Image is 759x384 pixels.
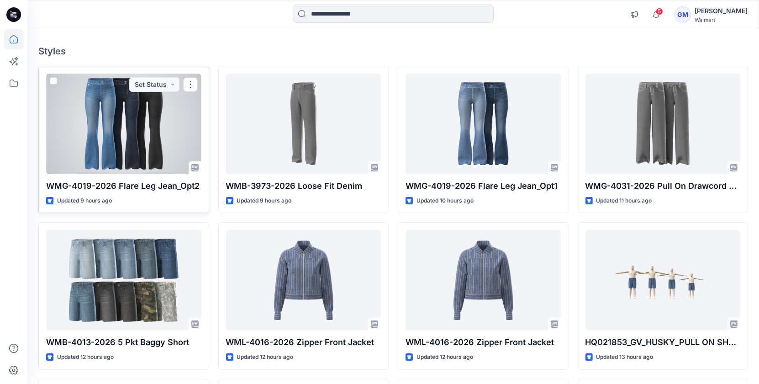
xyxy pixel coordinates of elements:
div: [PERSON_NAME] [695,5,748,16]
div: GM [675,6,691,23]
span: 5 [656,8,663,15]
a: HQ021853_GV_HUSKY_PULL ON SHORT [585,230,741,331]
p: Updated 11 hours ago [596,196,652,206]
p: WMB-3973-2026 Loose Fit Denim [226,180,381,192]
a: WML-4016-2026 Zipper Front Jacket [406,230,561,331]
p: WMB-4013-2026 5 Pkt Baggy Short [46,336,201,349]
p: WMG-4019-2026 Flare Leg Jean_Opt2 [46,180,201,192]
p: HQ021853_GV_HUSKY_PULL ON SHORT [585,336,741,349]
a: WMB-4013-2026 5 Pkt Baggy Short [46,230,201,331]
p: WML-4016-2026 Zipper Front Jacket [406,336,561,349]
a: WMB-3973-2026 Loose Fit Denim [226,74,381,174]
p: Updated 12 hours ago [57,352,114,362]
h4: Styles [38,46,748,57]
p: Updated 12 hours ago [237,352,294,362]
p: Updated 12 hours ago [416,352,473,362]
p: WMG-4031-2026 Pull On Drawcord Wide Leg_Opt3 [585,180,741,192]
a: WMG-4019-2026 Flare Leg Jean_Opt1 [406,74,561,174]
p: Updated 9 hours ago [57,196,112,206]
a: WMG-4019-2026 Flare Leg Jean_Opt2 [46,74,201,174]
a: WMG-4031-2026 Pull On Drawcord Wide Leg_Opt3 [585,74,741,174]
p: WML-4016-2026 Zipper Front Jacket [226,336,381,349]
p: WMG-4019-2026 Flare Leg Jean_Opt1 [406,180,561,192]
p: Updated 13 hours ago [596,352,654,362]
a: WML-4016-2026 Zipper Front Jacket [226,230,381,331]
p: Updated 9 hours ago [237,196,292,206]
p: Updated 10 hours ago [416,196,474,206]
div: Walmart [695,16,748,23]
